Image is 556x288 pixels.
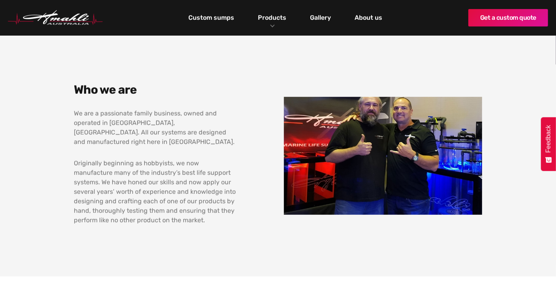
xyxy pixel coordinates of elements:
h3: Who we are [74,83,237,97]
img: Eric Hmahli Australia [284,97,482,215]
a: Get a custom quote [468,9,548,27]
p: Originally beginning as hobbyists, we now manufacture many of the industry’s best life support sy... [74,159,237,225]
a: Gallery [308,11,333,25]
a: Custom sumps [187,11,237,25]
a: Products [256,12,289,23]
p: We are a passionate family business, owned and operated in [GEOGRAPHIC_DATA], [GEOGRAPHIC_DATA]. ... [74,109,237,147]
button: Feedback - Show survey [541,117,556,171]
a: home [8,10,103,25]
a: About us [353,11,385,25]
span: Feedback [545,125,552,153]
img: Hmahli Australia Logo [8,10,103,25]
